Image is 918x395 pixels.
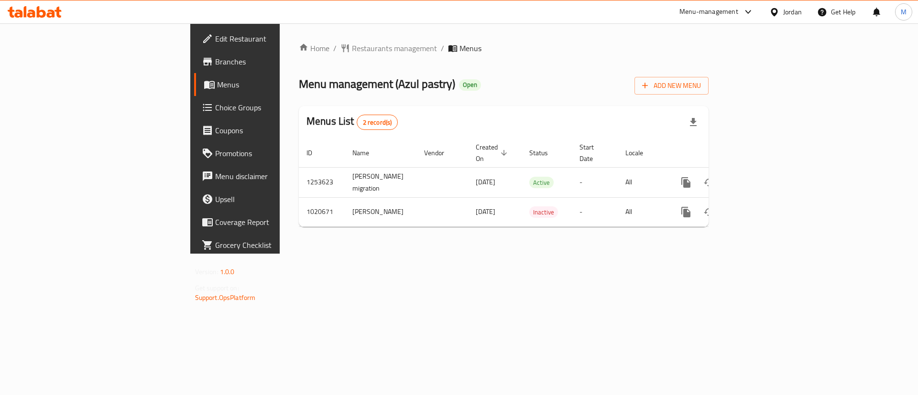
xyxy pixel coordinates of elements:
[195,291,256,304] a: Support.OpsPlatform
[675,201,698,224] button: more
[679,6,738,18] div: Menu-management
[220,266,235,278] span: 1.0.0
[698,171,721,194] button: Change Status
[194,234,344,256] a: Grocery Checklist
[572,197,618,226] td: -
[476,176,495,188] span: [DATE]
[682,111,705,134] div: Export file
[194,142,344,165] a: Promotions
[476,205,495,218] span: [DATE]
[476,141,510,164] span: Created On
[352,43,437,54] span: Restaurants management
[299,139,774,227] table: enhanced table
[217,79,336,90] span: Menus
[299,73,455,95] span: Menu management ( Azul pastry )
[424,147,457,159] span: Vendor
[634,77,709,95] button: Add New Menu
[618,197,667,226] td: All
[459,81,481,89] span: Open
[215,125,336,136] span: Coupons
[215,56,336,67] span: Branches
[698,201,721,224] button: Change Status
[306,114,398,130] h2: Menus List
[194,211,344,234] a: Coverage Report
[195,282,239,294] span: Get support on:
[579,141,606,164] span: Start Date
[441,43,444,54] li: /
[357,115,398,130] div: Total records count
[215,216,336,228] span: Coverage Report
[194,119,344,142] a: Coupons
[345,167,416,197] td: [PERSON_NAME] migration
[194,165,344,188] a: Menu disclaimer
[340,43,437,54] a: Restaurants management
[529,177,554,188] span: Active
[215,33,336,44] span: Edit Restaurant
[194,73,344,96] a: Menus
[215,148,336,159] span: Promotions
[195,266,219,278] span: Version:
[215,239,336,251] span: Grocery Checklist
[306,147,325,159] span: ID
[675,171,698,194] button: more
[215,193,336,205] span: Upsell
[194,96,344,119] a: Choice Groups
[459,43,481,54] span: Menus
[618,167,667,197] td: All
[352,147,382,159] span: Name
[459,79,481,91] div: Open
[642,80,701,92] span: Add New Menu
[194,27,344,50] a: Edit Restaurant
[529,207,558,218] span: Inactive
[529,147,560,159] span: Status
[625,147,656,159] span: Locale
[215,102,336,113] span: Choice Groups
[215,171,336,182] span: Menu disclaimer
[901,7,907,17] span: M
[357,118,398,127] span: 2 record(s)
[667,139,774,168] th: Actions
[194,188,344,211] a: Upsell
[783,7,802,17] div: Jordan
[345,197,416,226] td: [PERSON_NAME]
[194,50,344,73] a: Branches
[572,167,618,197] td: -
[529,206,558,218] div: Inactive
[299,43,709,54] nav: breadcrumb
